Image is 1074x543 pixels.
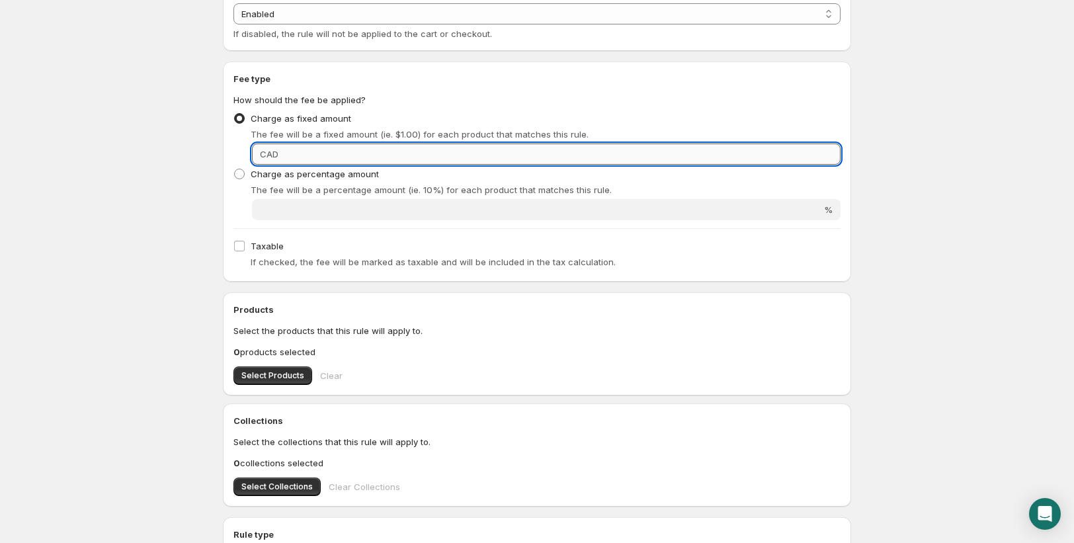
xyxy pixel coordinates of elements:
p: products selected [233,345,841,358]
p: The fee will be a percentage amount (ie. 10%) for each product that matches this rule. [251,183,841,196]
span: Charge as percentage amount [251,169,379,179]
span: If checked, the fee will be marked as taxable and will be included in the tax calculation. [251,257,616,267]
button: Select Products [233,366,312,385]
span: Taxable [251,241,284,251]
h2: Rule type [233,528,841,541]
h2: Collections [233,414,841,427]
span: Select Products [241,370,304,381]
b: 0 [233,347,240,357]
span: The fee will be a fixed amount (ie. $1.00) for each product that matches this rule. [251,129,589,140]
div: Open Intercom Messenger [1029,498,1061,530]
h2: Fee type [233,72,841,85]
span: Charge as fixed amount [251,113,351,124]
span: If disabled, the rule will not be applied to the cart or checkout. [233,28,492,39]
p: Select the collections that this rule will apply to. [233,435,841,448]
h2: Products [233,303,841,316]
button: Select Collections [233,478,321,496]
p: Select the products that this rule will apply to. [233,324,841,337]
p: collections selected [233,456,841,470]
span: % [824,204,833,215]
span: Select Collections [241,481,313,492]
span: How should the fee be applied? [233,95,366,105]
b: 0 [233,458,240,468]
span: CAD [260,149,278,159]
